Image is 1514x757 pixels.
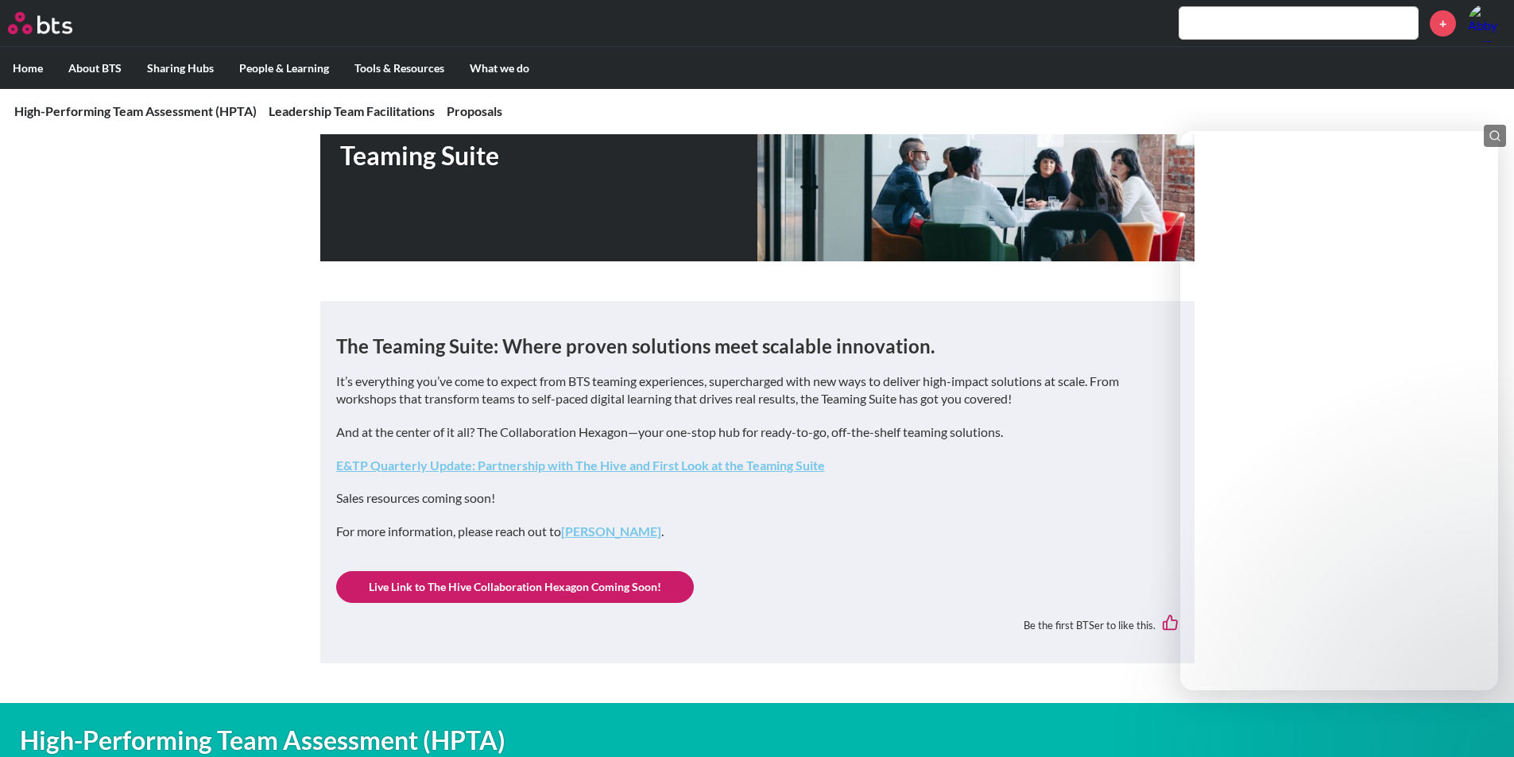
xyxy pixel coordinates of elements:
label: People & Learning [227,48,342,89]
a: + [1430,10,1456,37]
label: What we do [457,48,542,89]
strong: The Teaming Suite: Where proven solutions meet scalable innovation. [336,334,935,357]
label: Sharing Hubs [134,48,227,89]
h1: Teaming Suite [340,138,757,174]
label: Tools & Resources [342,48,457,89]
div: Be the first BTSer to like this. [336,603,1179,647]
img: BTS Logo [8,12,72,34]
a: [PERSON_NAME] [561,523,661,539]
a: Live Link to The Hive Collaboration Hexagon Coming Soon! [336,571,694,603]
p: For more information, please reach out to . [336,523,1179,540]
p: And at the center of it all? The Collaboration Hexagon—your one-stop hub for ready-to-go, off-the... [336,423,1179,441]
iframe: Intercom live chat [1180,131,1498,690]
iframe: Intercom live chat [1460,703,1498,741]
label: About BTS [56,48,134,89]
a: E&TP Quarterly Update: Partnership with The Hive and First Look at the Teaming Suite [336,458,825,473]
a: Profile [1468,4,1506,42]
a: Leadership Team Facilitations [269,103,435,118]
a: Proposals [447,103,502,118]
p: Sales resources coming soon! [336,489,1179,507]
a: Go home [8,12,102,34]
a: High-Performing Team Assessment (HPTA) [14,103,257,118]
img: Abby Terry [1468,4,1506,42]
p: It’s everything you’ve come to expect from BTS teaming experiences, supercharged with new ways to... [336,373,1179,408]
